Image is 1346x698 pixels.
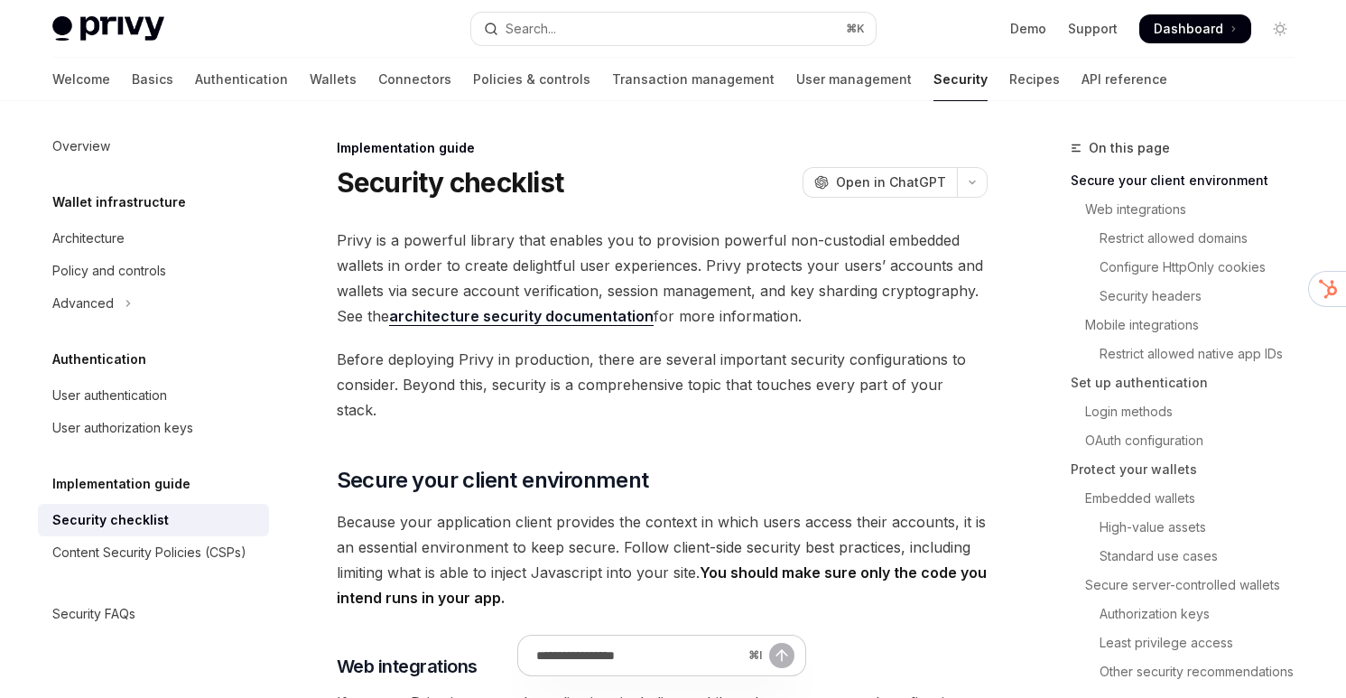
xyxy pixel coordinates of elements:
a: Configure HttpOnly cookies [1071,253,1309,282]
a: Security [933,58,988,101]
a: Architecture [38,222,269,255]
a: Restrict allowed domains [1071,224,1309,253]
div: Architecture [52,228,125,249]
a: Restrict allowed native app IDs [1071,340,1309,368]
div: Advanced [52,293,114,314]
span: On this page [1089,137,1170,159]
a: High-value assets [1071,513,1309,542]
a: Basics [132,58,173,101]
a: User authentication [38,379,269,412]
a: Secure your client environment [1071,166,1309,195]
span: Dashboard [1154,20,1223,38]
h5: Wallet infrastructure [52,191,186,213]
button: Open in ChatGPT [803,167,957,198]
a: Connectors [378,58,451,101]
a: Secure server-controlled wallets [1071,571,1309,600]
a: Support [1068,20,1118,38]
span: Because your application client provides the context in which users access their accounts, it is ... [337,509,988,610]
a: Mobile integrations [1071,311,1309,340]
a: Transaction management [612,58,775,101]
a: Least privilege access [1071,628,1309,657]
a: architecture security documentation [389,307,654,326]
img: light logo [52,16,164,42]
a: Policies & controls [473,58,590,101]
a: Login methods [1071,397,1309,426]
a: Authorization keys [1071,600,1309,628]
a: Recipes [1009,58,1060,101]
div: Security checklist [52,509,169,531]
a: Protect your wallets [1071,455,1309,484]
a: Wallets [310,58,357,101]
span: ⌘ K [846,22,865,36]
a: Policy and controls [38,255,269,287]
div: Overview [52,135,110,157]
span: Secure your client environment [337,466,649,495]
a: Other security recommendations [1071,657,1309,686]
a: Security FAQs [38,598,269,630]
a: Security checklist [38,504,269,536]
input: Ask a question... [536,636,741,675]
a: Authentication [195,58,288,101]
span: Before deploying Privy in production, there are several important security configurations to cons... [337,347,988,423]
a: Dashboard [1139,14,1251,43]
button: Toggle Advanced section [38,287,269,320]
h5: Authentication [52,349,146,370]
a: OAuth configuration [1071,426,1309,455]
a: Web integrations [1071,195,1309,224]
div: Content Security Policies (CSPs) [52,542,246,563]
a: API reference [1081,58,1167,101]
div: User authentication [52,385,167,406]
span: Privy is a powerful library that enables you to provision powerful non-custodial embedded wallets... [337,228,988,329]
button: Toggle dark mode [1266,14,1295,43]
a: Standard use cases [1071,542,1309,571]
a: Welcome [52,58,110,101]
a: Security headers [1071,282,1309,311]
div: Search... [506,18,556,40]
h5: Implementation guide [52,473,190,495]
div: Security FAQs [52,603,135,625]
div: Policy and controls [52,260,166,282]
h1: Security checklist [337,166,564,199]
a: Embedded wallets [1071,484,1309,513]
span: Open in ChatGPT [836,173,946,191]
div: Implementation guide [337,139,988,157]
button: Open search [471,13,876,45]
a: User management [796,58,912,101]
a: Content Security Policies (CSPs) [38,536,269,569]
a: Demo [1010,20,1046,38]
button: Send message [769,643,794,668]
a: User authorization keys [38,412,269,444]
a: Set up authentication [1071,368,1309,397]
a: Overview [38,130,269,163]
div: User authorization keys [52,417,193,439]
